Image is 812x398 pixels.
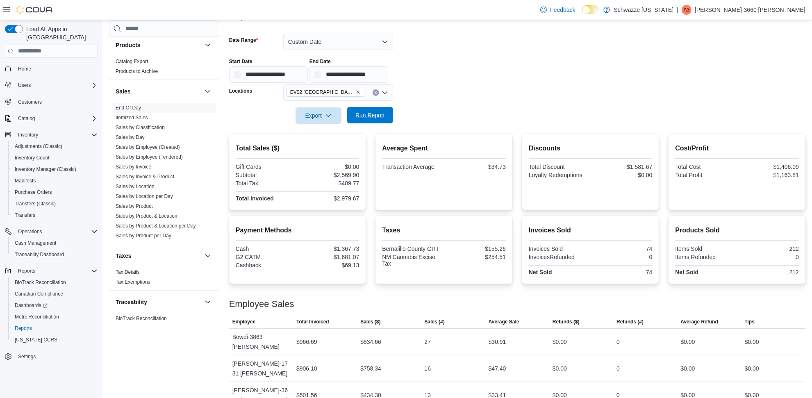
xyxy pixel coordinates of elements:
div: Cash [236,246,296,252]
div: $1,163.81 [739,172,799,178]
a: Reports [11,323,35,333]
a: Sales by Classification [116,125,165,130]
span: Manifests [15,177,36,184]
button: Inventory Count [8,152,101,164]
div: Total Tax [236,180,296,186]
button: Traceability [116,298,201,306]
div: 212 [739,269,799,275]
div: $0.00 [745,337,759,347]
span: Feedback [550,6,575,14]
span: Catalog [15,114,98,123]
span: Settings [15,351,98,362]
button: Purchase Orders [8,186,101,198]
div: $966.69 [296,337,317,347]
span: Average Sale [489,318,519,325]
span: [US_STATE] CCRS [15,337,57,343]
div: $47.40 [489,364,506,373]
button: Canadian Compliance [8,288,101,300]
p: | [677,5,678,15]
div: Traceability [109,314,219,327]
div: $1,681.07 [299,254,359,260]
div: 212 [739,246,799,252]
button: Reports [8,323,101,334]
span: Tips [745,318,755,325]
button: Users [2,80,101,91]
span: Transfers [15,212,35,218]
span: Reports [18,268,35,274]
div: 16 [424,364,431,373]
button: Customers [2,96,101,108]
strong: Net Sold [675,269,698,275]
a: Catalog Export [116,59,148,64]
span: Sales by Location [116,183,155,190]
button: Taxes [116,252,201,260]
div: $409.77 [299,180,359,186]
strong: Total Invoiced [236,195,274,202]
a: Sales by Invoice & Product [116,174,174,180]
label: Locations [229,88,252,94]
button: Catalog [2,113,101,124]
a: Sales by Product per Day [116,233,171,239]
div: Products [109,57,219,80]
span: Metrc Reconciliation [15,314,59,320]
div: $834.66 [360,337,381,347]
span: Traceabilty Dashboard [11,250,98,259]
div: 74 [592,269,653,275]
button: Reports [15,266,39,276]
a: Customers [15,97,45,107]
span: Users [15,80,98,90]
span: Washington CCRS [11,335,98,345]
div: Items Sold [675,246,735,252]
div: Subtotal [236,172,296,178]
span: Refunds ($) [553,318,580,325]
span: Itemized Sales [116,114,148,121]
span: Sales by Day [116,134,145,141]
span: Catalog [18,115,35,122]
div: InvoicesRefunded [529,254,589,260]
a: Products to Archive [116,68,158,74]
button: Clear input [373,89,379,96]
span: Dashboards [15,302,48,309]
a: Home [15,64,34,74]
div: $155.26 [446,246,506,252]
a: Itemized Sales [116,115,148,121]
a: Sales by Employee (Created) [116,144,180,150]
span: Operations [15,227,98,237]
span: Users [18,82,31,89]
a: Sales by Product & Location [116,213,177,219]
div: Total Cost [675,164,735,170]
h2: Average Spent [382,143,506,153]
a: Sales by Invoice [116,164,151,170]
div: Loyalty Redemptions [529,172,589,178]
button: Sales [116,87,201,96]
span: Sales by Location per Day [116,193,173,200]
span: Purchase Orders [11,187,98,197]
button: Operations [2,226,101,237]
span: Inventory [15,130,98,140]
a: Settings [15,352,39,362]
span: Dashboards [11,300,98,310]
span: Total Invoiced [296,318,329,325]
span: Catalog Export [116,58,148,65]
p: Schwazze [US_STATE] [614,5,674,15]
span: Sales ($) [360,318,380,325]
button: Sales [203,86,213,96]
button: BioTrack Reconciliation [8,277,101,288]
a: [US_STATE] CCRS [11,335,61,345]
span: EV02 Far NE Heights [287,88,364,97]
button: Custom Date [283,34,393,50]
a: Tax Exemptions [116,279,150,285]
a: Dashboards [11,300,51,310]
a: Transfers [11,210,39,220]
div: $0.00 [680,364,695,373]
span: Sales by Employee (Tendered) [116,154,183,160]
div: $0.00 [745,364,759,373]
input: Dark Mode [582,5,599,14]
div: $254.51 [446,254,506,260]
span: Inventory Manager (Classic) [15,166,76,173]
h2: Taxes [382,225,506,235]
button: Catalog [15,114,38,123]
span: Average Refund [680,318,718,325]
